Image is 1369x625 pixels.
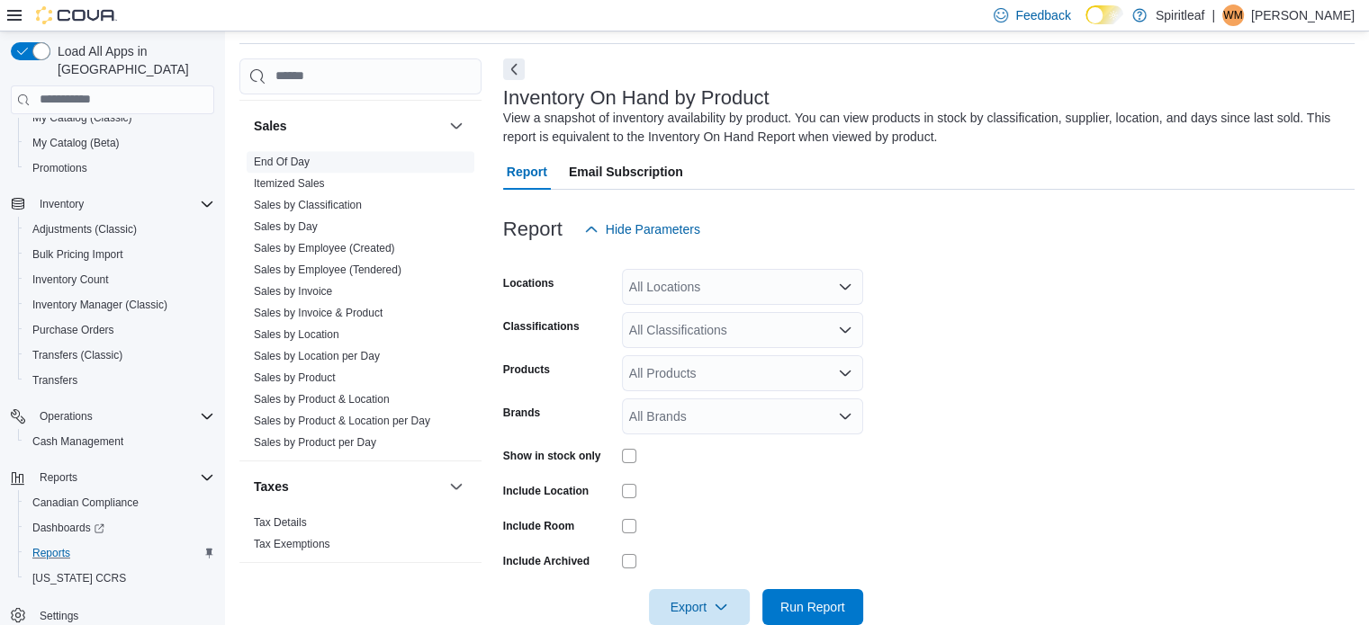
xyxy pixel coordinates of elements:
[25,517,214,539] span: Dashboards
[838,409,852,424] button: Open list of options
[32,193,91,215] button: Inventory
[254,307,383,319] a: Sales by Invoice & Product
[32,406,100,427] button: Operations
[254,349,380,363] span: Sales by Location per Day
[503,519,574,533] label: Include Room
[25,370,214,391] span: Transfers
[254,155,310,169] span: End Of Day
[32,348,122,362] span: Transfers (Classic)
[32,222,137,237] span: Adjustments (Classic)
[254,156,310,168] a: End Of Day
[239,512,482,562] div: Taxes
[254,176,325,191] span: Itemized Sales
[254,219,318,234] span: Sales by Day
[18,105,221,130] button: My Catalog (Classic)
[32,272,109,287] span: Inventory Count
[507,154,547,190] span: Report
[25,157,214,179] span: Promotions
[4,192,221,217] button: Inventory
[25,370,85,391] a: Transfers
[254,515,307,530] span: Tax Details
[25,219,214,240] span: Adjustments (Classic)
[780,598,845,616] span: Run Report
[32,521,104,535] span: Dashboards
[577,211,707,247] button: Hide Parameters
[254,117,287,135] h3: Sales
[254,538,330,550] a: Tax Exemptions
[25,431,131,452] a: Cash Management
[254,285,332,298] a: Sales by Invoice
[40,609,78,623] span: Settings
[660,589,739,625] span: Export
[32,193,214,215] span: Inventory
[254,516,307,529] a: Tax Details
[254,117,442,135] button: Sales
[32,111,132,125] span: My Catalog (Classic)
[18,267,221,292] button: Inventory Count
[838,366,852,380] button: Open list of options
[18,292,221,317] button: Inventory Manager (Classic)
[503,449,601,463] label: Show in stock only
[25,219,144,240] a: Adjustments (Classic)
[254,414,430,428] span: Sales by Product & Location per Day
[25,132,214,154] span: My Catalog (Beta)
[762,589,863,625] button: Run Report
[40,409,93,424] span: Operations
[254,263,401,277] span: Sales by Employee (Tendered)
[503,554,590,568] label: Include Archived
[32,496,139,510] span: Canadian Compliance
[503,362,550,377] label: Products
[32,546,70,560] span: Reports
[503,406,540,420] label: Brands
[36,6,117,24] img: Cova
[25,294,214,316] span: Inventory Manager (Classic)
[569,154,683,190] span: Email Subscription
[254,478,442,496] button: Taxes
[1015,6,1070,24] span: Feedback
[40,197,84,211] span: Inventory
[25,567,133,589] a: [US_STATE] CCRS
[254,284,332,299] span: Sales by Invoice
[25,542,214,564] span: Reports
[254,263,401,276] a: Sales by Employee (Tendered)
[503,484,589,498] label: Include Location
[649,589,750,625] button: Export
[25,107,214,129] span: My Catalog (Classic)
[254,242,395,254] a: Sales by Employee (Created)
[25,244,131,265] a: Bulk Pricing Import
[25,157,95,179] a: Promotions
[254,177,325,190] a: Itemized Sales
[838,323,852,337] button: Open list of options
[32,136,120,150] span: My Catalog (Beta)
[254,436,376,449] a: Sales by Product per Day
[254,198,362,212] span: Sales by Classification
[254,241,395,255] span: Sales by Employee (Created)
[254,199,362,211] a: Sales by Classification
[25,132,127,154] a: My Catalog (Beta)
[503,87,770,109] h3: Inventory On Hand by Product
[503,58,525,80] button: Next
[40,470,77,485] span: Reports
[25,244,214,265] span: Bulk Pricing Import
[18,343,221,368] button: Transfers (Classic)
[32,323,114,337] span: Purchase Orders
[254,306,383,320] span: Sales by Invoice & Product
[1156,4,1204,26] p: Spiritleaf
[32,467,214,488] span: Reports
[32,571,126,585] span: [US_STATE] CCRS
[1251,4,1355,26] p: [PERSON_NAME]
[503,319,580,334] label: Classifications
[25,294,175,316] a: Inventory Manager (Classic)
[25,319,214,341] span: Purchase Orders
[254,392,390,406] span: Sales by Product & Location
[18,156,221,181] button: Promotions
[503,109,1346,147] div: View a snapshot of inventory availability by product. You can view products in stock by classific...
[32,406,214,427] span: Operations
[239,151,482,460] div: Sales
[25,319,122,341] a: Purchase Orders
[18,490,221,515] button: Canadian Compliance
[25,492,146,513] a: Canadian Compliance
[25,107,140,129] a: My Catalog (Classic)
[32,298,167,312] span: Inventory Manager (Classic)
[18,317,221,343] button: Purchase Orders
